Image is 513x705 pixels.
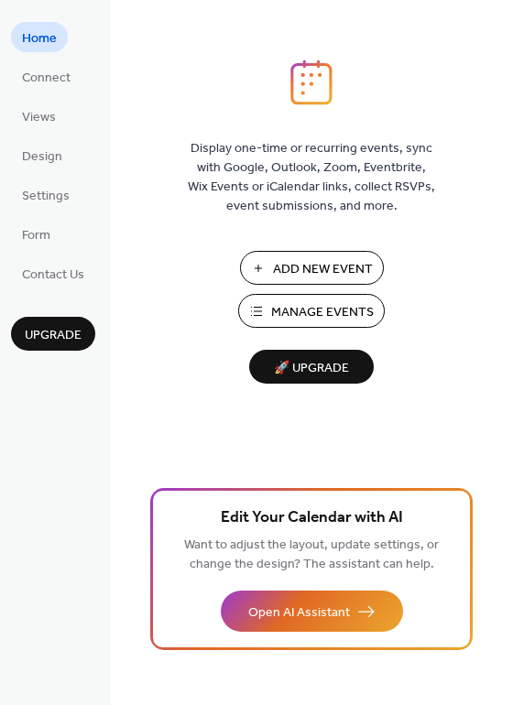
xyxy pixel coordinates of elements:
[22,187,70,206] span: Settings
[260,356,363,381] span: 🚀 Upgrade
[240,251,384,285] button: Add New Event
[221,505,403,531] span: Edit Your Calendar with AI
[22,69,71,88] span: Connect
[238,294,385,328] button: Manage Events
[11,22,68,52] a: Home
[11,61,82,92] a: Connect
[22,147,62,167] span: Design
[249,350,374,384] button: 🚀 Upgrade
[11,101,67,131] a: Views
[290,60,333,105] img: logo_icon.svg
[11,219,61,249] a: Form
[11,258,95,288] a: Contact Us
[22,266,84,285] span: Contact Us
[221,591,403,632] button: Open AI Assistant
[25,326,82,345] span: Upgrade
[22,226,50,245] span: Form
[22,108,56,127] span: Views
[11,179,81,210] a: Settings
[188,139,435,216] span: Display one-time or recurring events, sync with Google, Outlook, Zoom, Eventbrite, Wix Events or ...
[11,140,73,170] a: Design
[248,603,350,623] span: Open AI Assistant
[273,260,373,279] span: Add New Event
[11,317,95,351] button: Upgrade
[22,29,57,49] span: Home
[184,533,439,577] span: Want to adjust the layout, update settings, or change the design? The assistant can help.
[271,303,374,322] span: Manage Events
